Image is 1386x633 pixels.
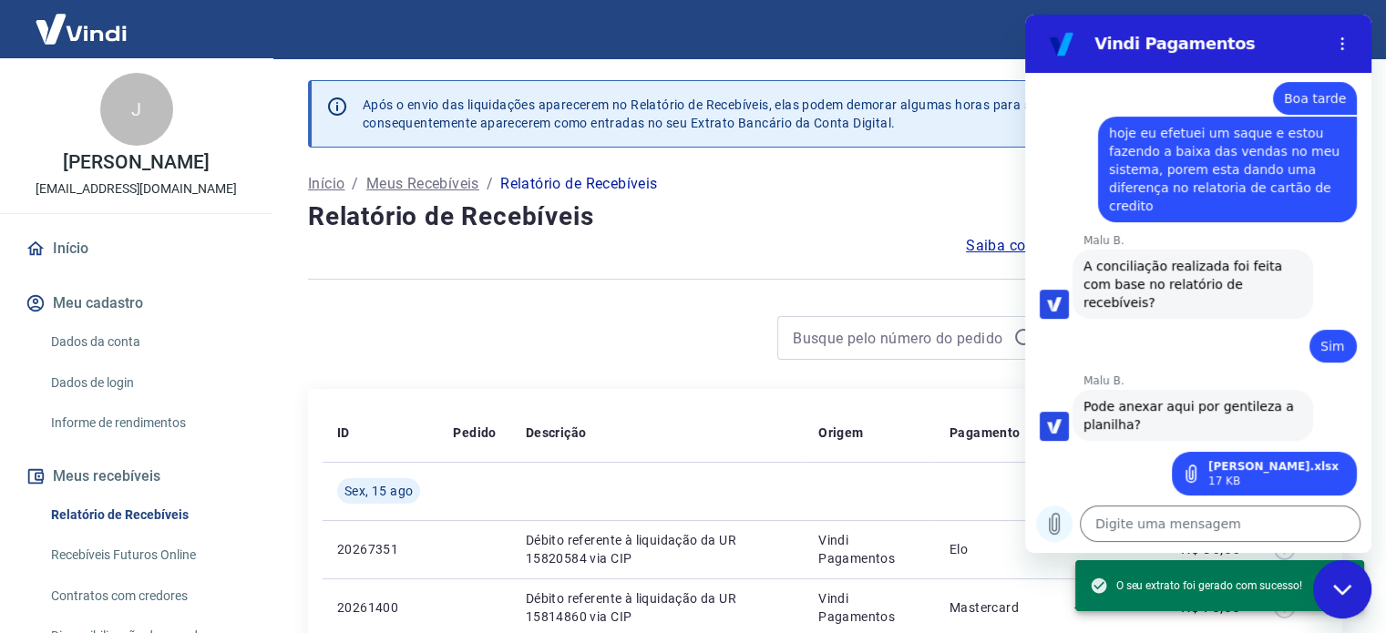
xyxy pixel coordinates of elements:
[337,598,424,617] p: 20261400
[337,540,424,558] p: 20267351
[308,173,344,195] a: Início
[818,424,863,442] p: Origem
[793,324,1006,352] input: Busque pelo número do pedido
[366,173,479,195] a: Meus Recebíveis
[453,424,496,442] p: Pedido
[1090,577,1302,595] span: O seu extrato foi gerado com sucesso!
[44,577,251,615] a: Contratos com credores
[44,364,251,402] a: Dados de login
[950,540,1045,558] p: Elo
[1299,13,1364,46] button: Sair
[22,283,251,323] button: Meu cadastro
[966,235,1342,257] a: Saiba como funciona a programação dos recebimentos
[487,173,493,195] p: /
[818,589,920,626] p: Vindi Pagamentos
[44,536,251,574] a: Recebíveis Futuros Online
[1074,598,1128,617] p: -
[526,424,587,442] p: Descrição
[1025,15,1371,553] iframe: Janela de mensagens
[818,531,920,567] p: Vindi Pagamentos
[63,153,209,172] p: [PERSON_NAME]
[500,173,657,195] p: Relatório de Recebíveis
[44,323,251,361] a: Dados da conta
[22,229,251,269] a: Início
[308,199,1342,235] h4: Relatório de Recebíveis
[526,589,789,626] p: Débito referente à liquidação da UR 15814860 via CIP
[22,456,251,496] button: Meus recebíveis
[36,179,237,199] p: [EMAIL_ADDRESS][DOMAIN_NAME]
[950,598,1045,617] p: Mastercard
[352,173,358,195] p: /
[344,482,413,500] span: Sex, 15 ago
[100,73,173,146] div: J
[44,496,251,534] a: Relatório de Recebíveis
[363,96,1150,132] p: Após o envio das liquidações aparecerem no Relatório de Recebíveis, elas podem demorar algumas ho...
[44,404,251,442] a: Informe de rendimentos
[337,424,350,442] p: ID
[526,531,789,567] p: Débito referente à liquidação da UR 15820584 via CIP
[22,1,140,56] img: Vindi
[1313,560,1371,618] iframe: Botão para abrir a janela de mensagens, conversa em andamento
[950,424,1021,442] p: Pagamento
